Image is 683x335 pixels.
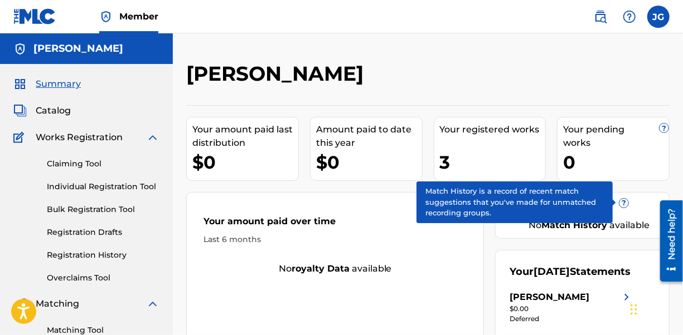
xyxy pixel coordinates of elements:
[647,6,670,28] div: User Menu
[13,131,28,144] img: Works Registration
[146,297,159,311] img: expand
[652,196,683,285] iframe: Resource Center
[47,249,159,261] a: Registration History
[13,77,27,91] img: Summary
[47,226,159,238] a: Registration Drafts
[510,198,655,213] div: Your Match History
[99,10,113,23] img: Top Rightsholder
[594,10,607,23] img: search
[47,204,159,215] a: Bulk Registration Tool
[440,123,546,136] div: Your registered works
[510,304,633,314] div: $0.00
[510,314,633,324] div: Deferred
[660,124,669,132] span: ?
[36,131,123,144] span: Works Registration
[13,104,27,117] img: Catalog
[187,262,483,275] div: No available
[13,42,27,56] img: Accounts
[47,181,159,193] a: Individual Registration Tool
[623,10,636,23] img: help
[524,219,655,232] div: No available
[510,290,589,304] div: [PERSON_NAME]
[13,8,56,24] img: MLC Logo
[316,150,422,175] div: $0
[627,282,683,335] iframe: Chat Widget
[47,158,159,170] a: Claiming Tool
[146,131,159,144] img: expand
[13,77,81,91] a: SummarySummary
[186,61,369,86] h2: [PERSON_NAME]
[316,123,422,150] div: Amount paid to date this year
[534,265,570,278] span: [DATE]
[618,6,641,28] div: Help
[204,234,467,245] div: Last 6 months
[510,290,633,324] a: [PERSON_NAME]right chevron icon$0.00Deferred
[631,293,637,326] div: Drag
[563,123,669,150] div: Your pending works
[192,123,298,150] div: Your amount paid last distribution
[13,297,27,311] img: Matching
[119,10,158,23] span: Member
[292,263,350,274] strong: royalty data
[36,104,71,117] span: Catalog
[619,199,628,208] span: ?
[36,297,79,311] span: Matching
[204,215,467,234] div: Your amount paid over time
[510,264,631,279] div: Your Statements
[192,150,298,175] div: $0
[542,220,608,230] strong: Match History
[589,6,612,28] a: Public Search
[620,290,633,304] img: right chevron icon
[47,272,159,284] a: Overclaims Tool
[563,150,669,175] div: 0
[440,150,546,175] div: 3
[36,77,81,91] span: Summary
[33,42,123,55] h5: Joshua Grant
[13,104,71,117] a: CatalogCatalog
